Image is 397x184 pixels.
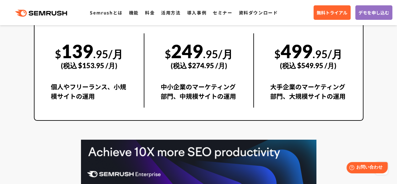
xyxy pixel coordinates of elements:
[213,9,232,16] a: セミナー
[145,9,155,16] a: 料金
[165,47,171,60] span: $
[51,54,128,77] div: (税込 $153.95 /月)
[355,5,392,20] a: デモを申し込む
[314,5,351,20] a: 無料トライアル
[358,9,389,16] span: デモを申し込む
[51,82,128,108] div: 個人やフリーランス、小規模サイトの運用
[93,47,123,60] span: .95/月
[161,54,237,77] div: (税込 $274.95 /月)
[317,9,347,16] span: 無料トライアル
[239,9,278,16] a: 資料ダウンロード
[274,47,281,60] span: $
[270,54,346,77] div: (税込 $549.95 /月)
[313,47,342,60] span: .95/月
[90,9,122,16] a: Semrushとは
[161,33,237,77] div: 249
[270,33,346,77] div: 499
[129,9,139,16] a: 機能
[161,9,180,16] a: 活用方法
[161,82,237,108] div: 中小企業のマーケティング部門、中規模サイトの運用
[270,82,346,108] div: 大手企業のマーケティング部門、大規模サイトの運用
[55,47,61,60] span: $
[341,159,390,177] iframe: Help widget launcher
[51,33,128,77] div: 139
[203,47,233,60] span: .95/月
[187,9,207,16] a: 導入事例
